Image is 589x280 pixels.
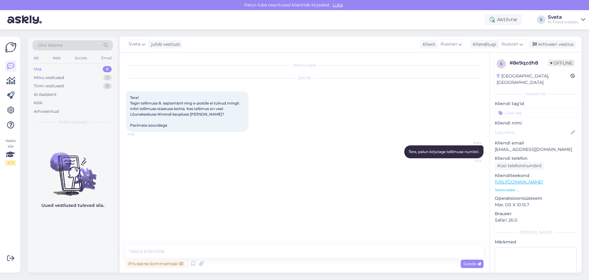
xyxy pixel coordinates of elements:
[500,61,502,66] span: 8
[34,66,42,72] div: Uus
[497,73,571,86] div: [GEOGRAPHIC_DATA], [GEOGRAPHIC_DATA]
[548,60,575,66] span: Offline
[59,119,87,125] span: Uued vestlused
[495,230,577,235] div: [PERSON_NAME]
[5,138,16,166] div: Vaata siia
[73,54,88,62] div: Socials
[33,54,40,62] div: All
[495,217,577,223] p: Safari 26.0
[409,149,479,154] span: Tere, palun kirjutage tellimuse numbri.
[495,91,577,97] div: Kliendi info
[34,75,64,81] div: Minu vestlused
[495,146,577,153] p: [EMAIL_ADDRESS][DOMAIN_NAME]
[100,54,113,62] div: Email
[495,239,577,245] p: Märkmed
[103,66,112,72] div: 0
[510,59,548,67] div: # 8e9qzdh8
[128,132,151,137] span: 11:05
[495,155,577,162] p: Kliendi telefon
[485,14,522,25] div: Aktiivne
[495,129,570,136] input: Lisa nimi
[34,108,59,115] div: Arhiveeritud
[126,260,186,268] div: Privaatne kommentaar
[103,83,112,89] div: 8
[495,202,577,208] p: Mac OS X 10.15.7
[34,100,43,106] div: Kõik
[529,40,576,49] div: Arhiveeri vestlus
[548,20,579,25] div: N-Trend website
[5,160,16,166] div: 2 / 3
[495,120,577,126] p: Kliendi nimi
[129,41,141,48] span: Sveta
[495,101,577,107] p: Kliendi tag'id
[34,83,64,89] div: Tiimi vestlused
[495,172,577,179] p: Klienditeekond
[495,140,577,146] p: Kliendi email
[441,41,457,48] span: Russian
[548,15,585,25] a: SvetaN-Trend website
[495,187,577,193] p: Vaata edasi ...
[495,211,577,217] p: Brauser
[420,41,435,48] div: Klient
[463,261,481,266] span: Saada
[41,202,104,209] p: Uued vestlused tulevad siia.
[459,159,482,163] span: 11:45
[459,140,482,145] span: Sveta
[51,54,62,62] div: Web
[126,75,483,81] div: [DATE]
[28,141,118,197] img: No chats
[103,75,112,81] div: 2
[502,41,518,48] span: Russian
[495,162,544,170] div: Küsi telefoninumbrit
[149,41,180,48] div: juhib vestlust
[130,95,240,128] span: Tere! Tegin tellimuse 8. septembril ning e-postile ei tulnud mingit infot tellimuse staatuse koht...
[126,62,483,68] div: Vestlus algas
[495,195,577,202] p: Operatsioonisüsteem
[495,179,543,185] a: [URL][DOMAIN_NAME]
[495,108,577,117] input: Lisa tag
[34,92,56,98] div: AI Assistent
[38,42,63,49] span: Otsi kliente
[537,15,545,24] div: S
[331,2,345,8] span: Luba
[548,15,579,20] div: Sveta
[5,41,17,53] img: Askly Logo
[470,41,496,48] div: Klienditugi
